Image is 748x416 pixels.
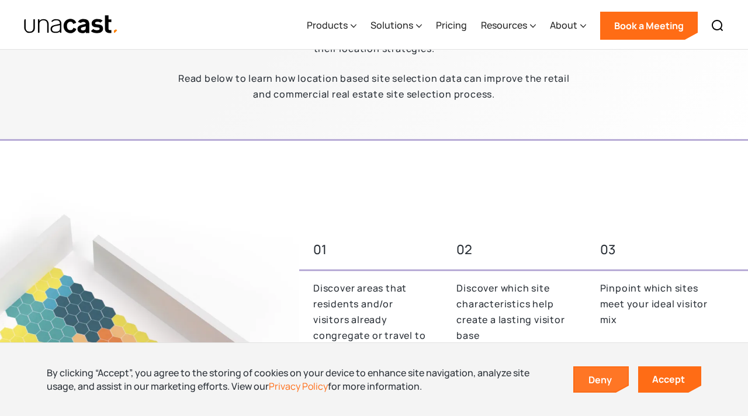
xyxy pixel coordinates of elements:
a: Privacy Policy [269,380,328,393]
div: Resources [481,2,536,50]
div: By clicking “Accept”, you agree to the storing of cookies on your device to enhance site navigati... [47,366,556,393]
div: Solutions [370,2,422,50]
img: Search icon [711,19,725,33]
div: About [550,18,577,32]
a: Pricing [436,2,467,50]
a: Accept [638,366,701,393]
div: 03 [600,239,715,261]
a: Deny [574,368,628,392]
div: 01 [313,239,428,261]
div: 02 [456,239,572,261]
p: Read below to learn how location based site selection data can improve the retail and commercial ... [168,71,580,102]
div: Solutions [370,18,413,32]
div: Products [307,18,348,32]
div: About [550,2,586,50]
p: Discover which site characteristics help create a lasting visitor base [456,280,572,343]
img: Unacast text logo [23,15,119,35]
a: Book a Meeting [600,12,698,40]
a: home [23,15,119,35]
div: Products [307,2,356,50]
p: Discover areas that residents and/or visitors already congregate or travel to [313,280,428,343]
p: Pinpoint which sites meet your ideal visitor mix [600,280,715,327]
div: Resources [481,18,527,32]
